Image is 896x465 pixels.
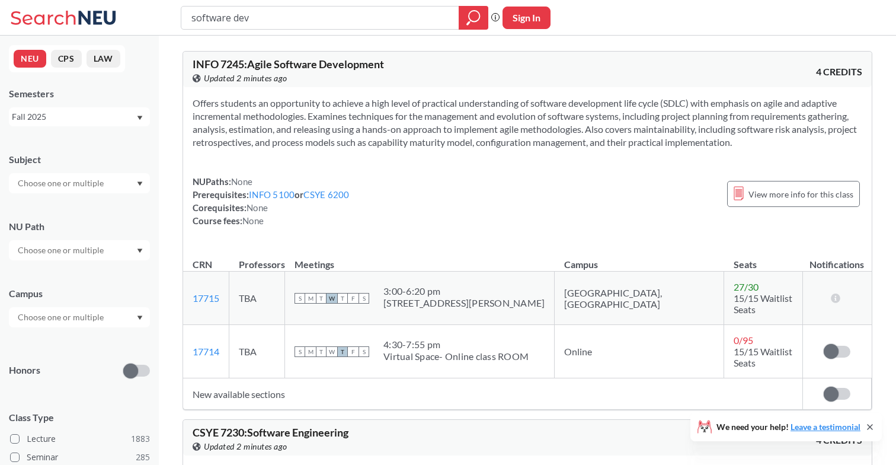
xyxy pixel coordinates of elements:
span: W [327,346,337,357]
svg: Dropdown arrow [137,116,143,120]
span: CSYE 7230 : Software Engineering [193,426,348,439]
div: [STREET_ADDRESS][PERSON_NAME] [383,297,545,309]
span: 15/15 Waitlist Seats [734,292,792,315]
label: Lecture [10,431,150,447]
div: NU Path [9,220,150,233]
p: Honors [9,364,40,377]
td: [GEOGRAPHIC_DATA], [GEOGRAPHIC_DATA] [555,272,724,325]
button: CPS [51,50,82,68]
div: Dropdown arrow [9,307,150,327]
span: We need your help! [716,423,860,431]
div: Fall 2025 [12,110,136,123]
svg: magnifying glass [466,9,481,26]
th: Notifications [802,246,871,272]
span: None [247,202,268,213]
td: Online [555,325,724,378]
span: Class Type [9,411,150,424]
span: M [305,346,316,357]
span: T [316,293,327,304]
span: View more info for this class [748,187,853,202]
button: NEU [14,50,46,68]
label: Seminar [10,450,150,465]
span: 0 / 95 [734,335,753,346]
div: Dropdown arrow [9,240,150,260]
button: LAW [87,50,120,68]
td: TBA [229,272,285,325]
div: NUPaths: Prerequisites: or Corequisites: Course fees: [193,175,350,227]
span: 27 / 30 [734,281,759,292]
div: Fall 2025Dropdown arrow [9,107,150,126]
span: INFO 7245 : Agile Software Development [193,58,384,71]
th: Professors [229,246,285,272]
span: S [295,293,305,304]
th: Campus [555,246,724,272]
span: 285 [136,451,150,464]
svg: Dropdown arrow [137,181,143,186]
span: 4 CREDITS [816,65,862,78]
span: S [359,293,369,304]
svg: Dropdown arrow [137,316,143,320]
td: TBA [229,325,285,378]
span: 1883 [131,432,150,445]
a: Leave a testimonial [791,422,860,432]
div: 3:00 - 6:20 pm [383,285,545,297]
div: Virtual Space- Online class ROOM [383,351,529,362]
input: Class, professor, course number, "phrase" [190,8,450,28]
div: 4:30 - 7:55 pm [383,339,529,351]
div: magnifying glass [459,6,488,30]
a: 17715 [193,292,219,304]
span: M [305,293,316,304]
span: Updated 2 minutes ago [204,72,287,85]
span: S [295,346,305,357]
a: INFO 5100 [249,189,295,200]
span: T [337,293,348,304]
div: Semesters [9,87,150,100]
span: S [359,346,369,357]
th: Meetings [285,246,555,272]
div: Subject [9,153,150,166]
svg: Dropdown arrow [137,249,143,253]
input: Choose one or multiple [12,310,111,324]
span: 15/15 Waitlist Seats [734,346,792,368]
span: W [327,293,337,304]
div: Campus [9,287,150,300]
span: F [348,346,359,357]
span: T [316,346,327,357]
section: Offers students an opportunity to achieve a high level of practical understanding of software dev... [193,97,862,149]
td: New available sections [183,378,802,410]
input: Choose one or multiple [12,176,111,190]
span: F [348,293,359,304]
div: Dropdown arrow [9,173,150,193]
span: None [242,215,264,226]
a: 17714 [193,346,219,357]
span: Updated 2 minutes ago [204,440,287,453]
span: T [337,346,348,357]
div: CRN [193,258,212,271]
a: CSYE 6200 [303,189,349,200]
input: Choose one or multiple [12,243,111,257]
button: Sign In [503,7,551,29]
th: Seats [724,246,802,272]
span: None [231,176,252,187]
